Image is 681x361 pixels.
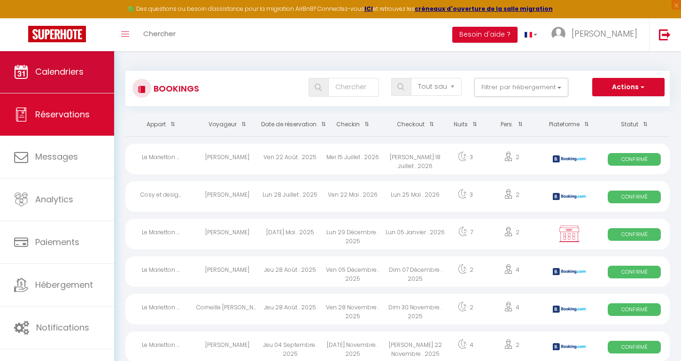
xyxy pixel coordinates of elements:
[321,113,384,136] th: Sort by checkin
[452,27,518,43] button: Besoin d'aide ?
[659,29,671,40] img: logout
[544,18,649,51] a: ... [PERSON_NAME]
[8,4,36,32] button: Ouvrir le widget de chat LiveChat
[35,66,84,77] span: Calendriers
[572,28,637,39] span: [PERSON_NAME]
[364,5,373,13] a: ICI
[196,113,259,136] th: Sort by guest
[35,279,93,291] span: Hébergement
[539,113,599,136] th: Sort by channel
[259,113,321,136] th: Sort by booking date
[36,322,89,333] span: Notifications
[151,78,199,99] h3: Bookings
[447,113,485,136] th: Sort by nights
[28,26,86,42] img: Super Booking
[143,29,176,38] span: Chercher
[415,5,553,13] a: créneaux d'ouverture de la salle migration
[551,27,565,41] img: ...
[35,151,78,162] span: Messages
[136,18,183,51] a: Chercher
[485,113,539,136] th: Sort by people
[125,113,196,136] th: Sort by rentals
[474,78,568,97] button: Filtrer par hébergement
[35,193,73,205] span: Analytics
[328,78,379,97] input: Chercher
[35,108,90,120] span: Réservations
[35,236,79,248] span: Paiements
[599,113,670,136] th: Sort by status
[384,113,447,136] th: Sort by checkout
[592,78,665,97] button: Actions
